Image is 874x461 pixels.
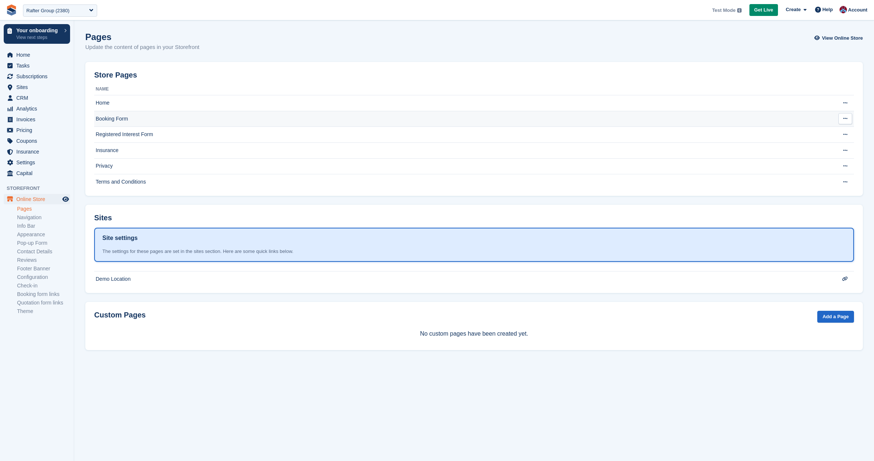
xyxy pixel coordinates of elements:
[17,299,70,306] a: Quotation form links
[17,248,70,255] a: Contact Details
[737,8,742,13] img: icon-info-grey-7440780725fd019a000dd9b08b2336e03edf1995a4989e88bcd33f0948082b44.svg
[848,6,867,14] span: Account
[94,127,816,143] td: Registered Interest Form
[17,214,70,221] a: Navigation
[4,114,70,125] a: menu
[16,194,61,204] span: Online Store
[4,71,70,82] a: menu
[4,168,70,178] a: menu
[749,4,778,16] a: Get Live
[4,157,70,168] a: menu
[85,43,199,52] p: Update the content of pages in your Storefront
[17,282,70,289] a: Check-in
[816,32,863,44] a: View Online Store
[17,240,70,247] a: Pop-up Form
[17,291,70,298] a: Booking form links
[16,93,61,103] span: CRM
[16,157,61,168] span: Settings
[754,6,773,14] span: Get Live
[94,174,816,190] td: Terms and Conditions
[16,50,61,60] span: Home
[94,271,816,287] td: Demo Location
[94,83,816,95] th: Name
[17,205,70,213] a: Pages
[94,329,854,338] p: No custom pages have been created yet.
[16,103,61,114] span: Analytics
[17,231,70,238] a: Appearance
[4,82,70,92] a: menu
[16,146,61,157] span: Insurance
[4,50,70,60] a: menu
[94,71,137,79] h2: Store Pages
[16,168,61,178] span: Capital
[822,34,863,42] span: View Online Store
[822,6,833,13] span: Help
[16,60,61,71] span: Tasks
[94,142,816,158] td: Insurance
[4,136,70,146] a: menu
[4,146,70,157] a: menu
[61,195,70,204] a: Preview store
[4,125,70,135] a: menu
[94,158,816,174] td: Privacy
[94,214,112,222] h2: Sites
[4,194,70,204] a: menu
[94,311,146,319] h2: Custom Pages
[102,234,138,243] h1: Site settings
[102,248,846,255] div: The settings for these pages are set in the sites section. Here are some quick links below.
[4,24,70,44] a: Your onboarding View next steps
[17,257,70,264] a: Reviews
[16,114,61,125] span: Invoices
[16,34,60,41] p: View next steps
[26,7,69,14] div: Rafter Group (2380)
[4,60,70,71] a: menu
[17,274,70,281] a: Configuration
[786,6,801,13] span: Create
[17,265,70,272] a: Footer Banner
[85,32,199,42] h1: Pages
[94,111,816,127] td: Booking Form
[17,223,70,230] a: Info Bar
[840,6,847,13] img: David Hughes
[16,82,61,92] span: Sites
[17,308,70,315] a: Theme
[817,311,854,323] a: Add a Page
[7,185,74,192] span: Storefront
[712,7,735,14] span: Test Mode
[4,93,70,103] a: menu
[94,95,816,111] td: Home
[16,125,61,135] span: Pricing
[4,103,70,114] a: menu
[6,4,17,16] img: stora-icon-8386f47178a22dfd0bd8f6a31ec36ba5ce8667c1dd55bd0f319d3a0aa187defe.svg
[16,136,61,146] span: Coupons
[16,28,60,33] p: Your onboarding
[16,71,61,82] span: Subscriptions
